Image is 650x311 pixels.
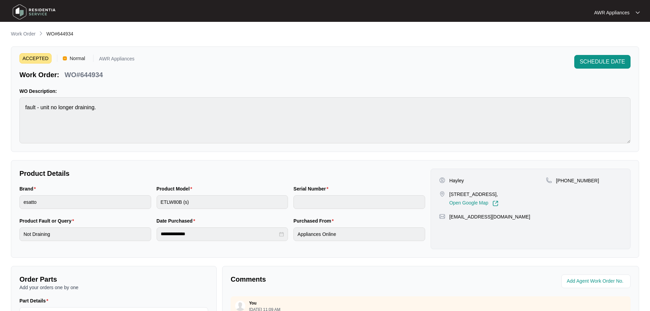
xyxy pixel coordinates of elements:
[594,9,630,16] p: AWR Appliances
[11,30,35,37] p: Work Order
[63,56,67,60] img: Vercel Logo
[157,195,288,209] input: Product Model
[19,195,151,209] input: Brand
[492,200,499,207] img: Link-External
[449,177,464,184] p: Hayley
[439,191,445,197] img: map-pin
[449,200,499,207] a: Open Google Map
[19,274,208,284] p: Order Parts
[249,300,257,306] p: You
[19,297,51,304] label: Part Details
[19,284,208,291] p: Add your orders one by one
[19,217,77,224] label: Product Fault or Query
[19,53,52,63] span: ACCEPTED
[235,301,245,311] img: user.svg
[546,177,552,183] img: map-pin
[293,185,331,192] label: Serial Number
[231,274,426,284] p: Comments
[19,70,59,80] p: Work Order:
[46,31,73,37] span: WO#644934
[99,56,134,63] p: AWR Appliances
[64,70,103,80] p: WO#644934
[449,213,530,220] p: [EMAIL_ADDRESS][DOMAIN_NAME]
[19,169,425,178] p: Product Details
[293,227,425,241] input: Purchased From
[574,55,631,69] button: SCHEDULE DATE
[161,230,278,238] input: Date Purchased
[157,217,198,224] label: Date Purchased
[636,11,640,14] img: dropdown arrow
[19,185,39,192] label: Brand
[10,30,37,38] a: Work Order
[556,177,599,184] p: [PHONE_NUMBER]
[19,227,151,241] input: Product Fault or Query
[157,185,195,192] label: Product Model
[293,195,425,209] input: Serial Number
[10,2,58,22] img: residentia service logo
[439,177,445,183] img: user-pin
[293,217,336,224] label: Purchased From
[38,31,44,36] img: chevron-right
[19,97,631,143] textarea: fault - unit no longer draining.
[439,213,445,220] img: map-pin
[19,88,631,95] p: WO Description:
[67,53,88,63] span: Normal
[580,58,625,66] span: SCHEDULE DATE
[567,277,626,285] input: Add Agent Work Order No.
[449,191,499,198] p: [STREET_ADDRESS],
